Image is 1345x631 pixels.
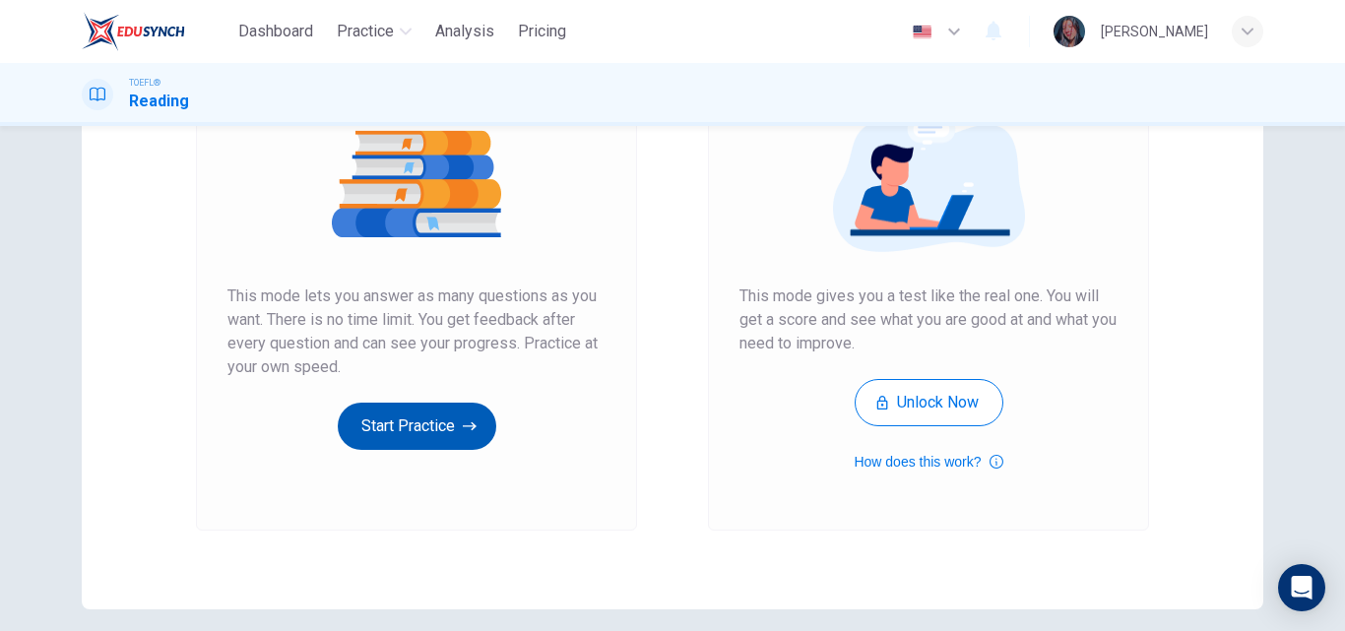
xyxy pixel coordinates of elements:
[329,14,419,49] button: Practice
[230,14,321,49] button: Dashboard
[739,284,1118,355] span: This mode gives you a test like the real one. You will get a score and see what you are good at a...
[129,76,160,90] span: TOEFL®
[238,20,313,43] span: Dashboard
[435,20,494,43] span: Analysis
[518,20,566,43] span: Pricing
[129,90,189,113] h1: Reading
[855,379,1003,426] button: Unlock Now
[910,25,934,39] img: en
[427,14,502,49] button: Analysis
[510,14,574,49] button: Pricing
[338,403,496,450] button: Start Practice
[82,12,230,51] a: EduSynch logo
[854,450,1002,473] button: How does this work?
[82,12,185,51] img: EduSynch logo
[227,284,606,379] span: This mode lets you answer as many questions as you want. There is no time limit. You get feedback...
[1054,16,1085,47] img: Profile picture
[1101,20,1208,43] div: [PERSON_NAME]
[337,20,394,43] span: Practice
[1278,564,1325,611] div: Open Intercom Messenger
